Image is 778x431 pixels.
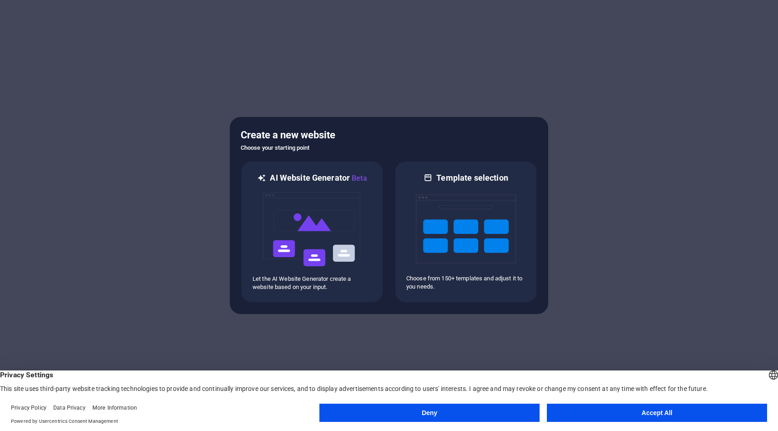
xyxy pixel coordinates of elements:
div: AI Website GeneratorBetaaiLet the AI Website Generator create a website based on your input. [241,161,384,303]
p: Let the AI Website Generator create a website based on your input. [253,275,372,291]
img: ai [262,184,362,275]
h6: Template selection [436,172,508,183]
h6: Choose your starting point [241,142,537,153]
p: Choose from 150+ templates and adjust it to you needs. [406,274,525,291]
h6: AI Website Generator [270,172,367,184]
span: Beta [350,174,367,183]
h5: Create a new website [241,128,537,142]
div: Template selectionChoose from 150+ templates and adjust it to you needs. [394,161,537,303]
